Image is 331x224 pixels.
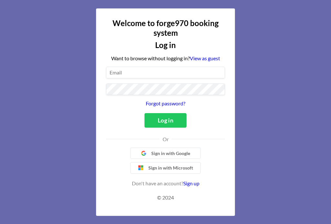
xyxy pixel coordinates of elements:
[141,151,146,156] img: google-icon.f27ecdef.png
[163,136,169,142] span: Or
[106,18,225,38] h2: Welcome to forge970 booking system
[106,67,225,78] input: Email
[132,180,183,186] span: Don't have an account?
[106,194,225,201] p: © 2024
[146,100,185,106] a: Forgot password?
[144,113,187,128] button: Log in
[190,55,220,61] a: View as guest
[138,165,143,170] img: bjS+NI2z1I7mU5m9Un37Pwvov9ejHv4q9IAAAAASUVORK5CYII=
[183,180,199,186] a: Sign up
[151,151,190,156] span: Sign in with Google
[130,162,201,174] a: Sign in with Microsoft
[106,40,225,50] h2: Log in
[148,165,193,171] span: Sign in with Microsoft
[130,148,201,159] a: Sign in with Google
[106,55,225,62] div: Want to browse without logging in?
